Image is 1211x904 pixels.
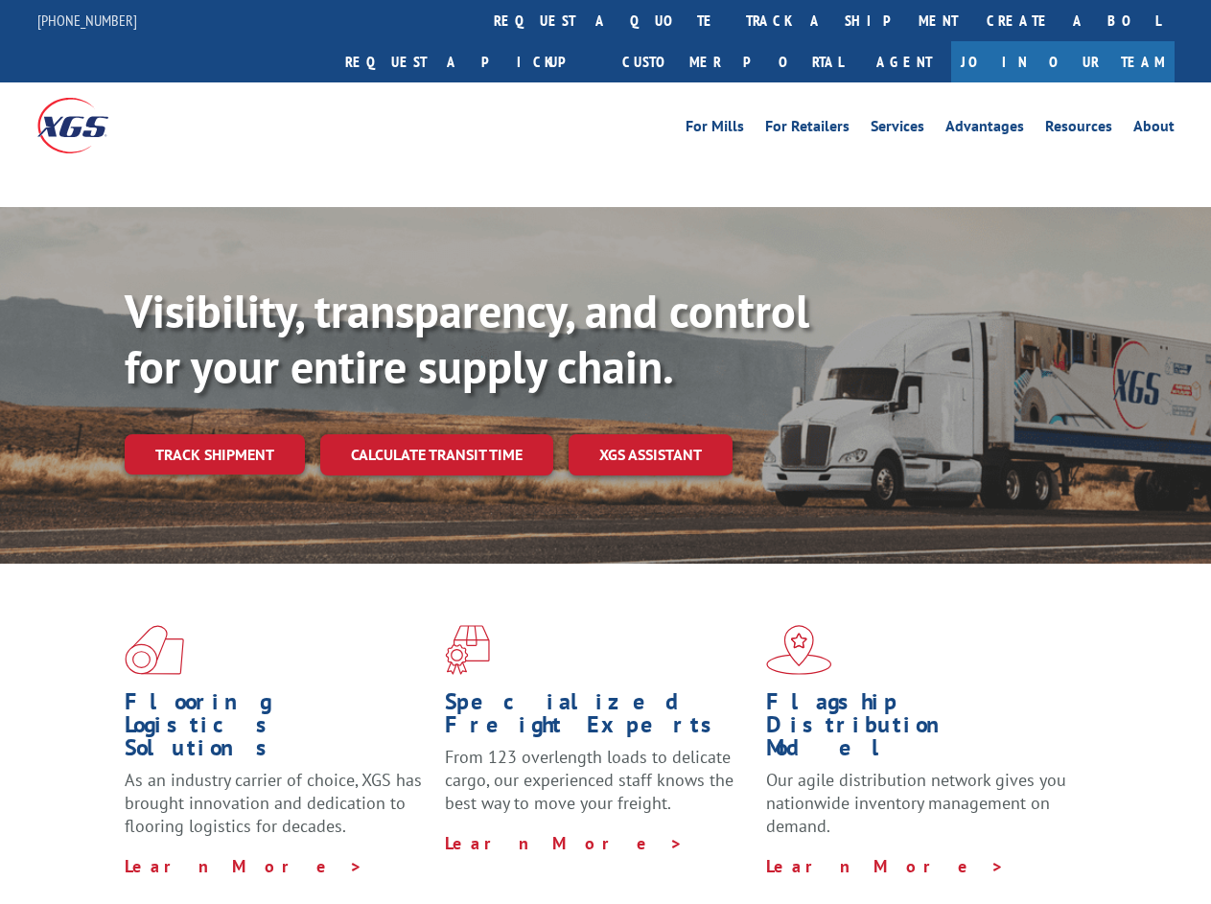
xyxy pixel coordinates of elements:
a: Learn More > [125,855,363,877]
a: About [1133,119,1175,140]
a: Track shipment [125,434,305,475]
img: xgs-icon-total-supply-chain-intelligence-red [125,625,184,675]
span: Our agile distribution network gives you nationwide inventory management on demand. [766,769,1066,837]
img: xgs-icon-flagship-distribution-model-red [766,625,832,675]
img: xgs-icon-focused-on-flooring-red [445,625,490,675]
a: Learn More > [766,855,1005,877]
h1: Flooring Logistics Solutions [125,690,431,769]
a: Resources [1045,119,1112,140]
h1: Specialized Freight Experts [445,690,751,746]
span: As an industry carrier of choice, XGS has brought innovation and dedication to flooring logistics... [125,769,422,837]
a: Calculate transit time [320,434,553,475]
a: Join Our Team [951,41,1175,82]
a: For Mills [686,119,744,140]
a: Agent [857,41,951,82]
a: XGS ASSISTANT [569,434,733,475]
a: Advantages [945,119,1024,140]
p: From 123 overlength loads to delicate cargo, our experienced staff knows the best way to move you... [445,746,751,831]
a: Customer Portal [608,41,857,82]
b: Visibility, transparency, and control for your entire supply chain. [125,281,809,396]
a: For Retailers [765,119,850,140]
a: Learn More > [445,832,684,854]
a: [PHONE_NUMBER] [37,11,137,30]
h1: Flagship Distribution Model [766,690,1072,769]
a: Services [871,119,924,140]
a: Request a pickup [331,41,608,82]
